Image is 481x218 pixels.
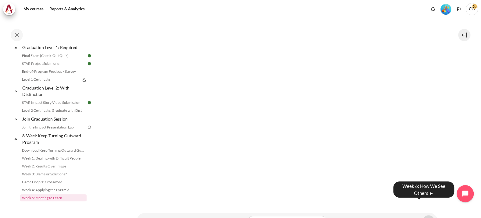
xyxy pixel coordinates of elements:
div: Level #5 [440,3,451,15]
a: Level 2 Certificate: Graduate with Distinction [20,107,87,114]
a: Level #5 [438,3,454,15]
a: Week 2: Results Over Image [20,163,87,170]
img: Architeck [5,5,13,14]
a: Join Graduation Session [21,115,87,123]
a: Week 1: Dealing with Difficult People [20,155,87,162]
a: STAR Project Submission [20,60,87,67]
a: Reports & Analytics [47,3,87,15]
a: Graduation Level 1: Required [21,43,87,51]
a: Level 1 Certificate [20,76,80,83]
span: Collapse [13,88,19,94]
a: End-of-Program Feedback Survey [20,68,87,75]
a: User menu [466,3,478,15]
img: Level #5 [440,4,451,15]
a: My courses [21,3,46,15]
span: Collapse [13,116,19,122]
a: Week 3: Blame or Solutions? [20,171,87,178]
img: To do [87,125,92,130]
div: Week 6: How We See Others ► [393,181,454,198]
a: Download Keep Turning Outward Guide [20,147,87,154]
button: Languages [454,5,463,14]
span: CO [466,3,478,15]
a: Final Exam (Check-Out Quiz) [20,52,87,59]
img: Done [87,100,92,105]
span: Collapse [13,136,19,142]
img: Done [87,53,92,58]
a: STAR Impact Story Video Submission [20,99,87,106]
a: 8-Week Keep Turning Outward Program [21,132,87,146]
a: Week 4: Applying the Pyramid [20,186,87,194]
a: Week 5: Meeting to Learn [20,194,87,202]
div: Show notification window with no new notifications [428,5,437,14]
img: Done [87,61,92,66]
a: Graduation Level 2: With Distinction [21,84,87,98]
span: Collapse [13,44,19,51]
a: Join the Impact Presentation Lab [20,124,87,131]
iframe: WEEK 5 - MEETING TO LEARN, Citrix [141,30,433,195]
a: Architeck Architeck [3,3,18,15]
a: Game Drop 1: Crossword [20,178,87,186]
